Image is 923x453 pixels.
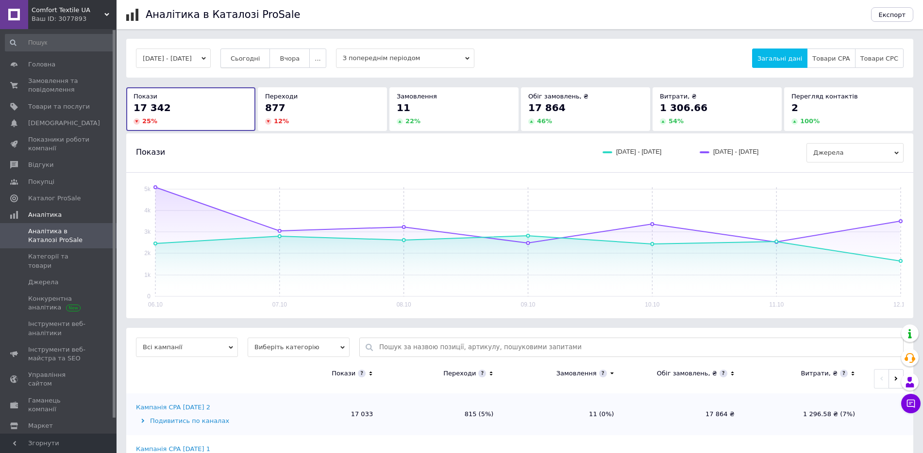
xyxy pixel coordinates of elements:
text: 1k [144,272,151,278]
span: Товари CPA [812,55,850,62]
span: Джерела [28,278,58,287]
text: 06.10 [148,301,163,308]
span: Головна [28,60,55,69]
td: 17 033 [262,393,383,435]
div: Обіг замовлень, ₴ [657,369,717,378]
span: Гаманець компанії [28,396,90,414]
span: Покази [136,147,165,158]
span: Відгуки [28,161,53,169]
span: Всі кампанії [136,338,238,357]
span: 46 % [537,117,552,125]
button: Вчора [269,49,310,68]
div: Переходи [443,369,476,378]
text: 5k [144,186,151,193]
button: ... [309,49,326,68]
text: 3k [144,228,151,235]
span: Покупці [28,178,54,186]
span: Інструменти веб-майстра та SEO [28,345,90,363]
span: Джерела [806,143,904,162]
span: 54 % [669,117,684,125]
text: 11.10 [769,301,784,308]
span: Категорії та товари [28,252,90,270]
span: 22 % [405,117,420,125]
text: 12.10 [893,301,908,308]
span: [DEMOGRAPHIC_DATA] [28,119,100,128]
div: Покази [332,369,355,378]
span: Показники роботи компанії [28,135,90,153]
button: Товари CPA [807,49,855,68]
span: Виберіть категорію [248,338,350,357]
span: 877 [265,102,285,113]
td: 17 864 ₴ [624,393,744,435]
span: Конкурентна аналітика [28,294,90,312]
span: Витрати, ₴ [660,93,697,100]
span: Обіг замовлень, ₴ [528,93,588,100]
button: Чат з покупцем [901,394,921,413]
span: 2 [791,102,798,113]
span: Товари та послуги [28,102,90,111]
button: Сьогодні [220,49,270,68]
button: Експорт [871,7,914,22]
span: 1 306.66 [660,102,707,113]
text: 08.10 [397,301,411,308]
input: Пошук [5,34,115,51]
h1: Аналітика в Каталозі ProSale [146,9,300,20]
text: 10.10 [645,301,659,308]
span: Замовлення [397,93,437,100]
button: [DATE] - [DATE] [136,49,211,68]
span: 11 [397,102,410,113]
span: З попереднім періодом [336,49,474,68]
td: 1 296.58 ₴ (7%) [744,393,865,435]
span: Замовлення та повідомлення [28,77,90,94]
text: 2k [144,250,151,257]
div: Замовлення [556,369,597,378]
text: 4k [144,207,151,214]
span: Маркет [28,421,53,430]
span: 17 864 [528,102,566,113]
div: Витрати, ₴ [801,369,838,378]
span: 100 % [800,117,820,125]
text: 0 [147,293,151,300]
span: Аналітика в Каталозі ProSale [28,227,90,244]
button: Товари CPC [855,49,904,68]
span: Перегляд контактів [791,93,858,100]
button: Загальні дані [752,49,807,68]
span: Переходи [265,93,298,100]
span: Управління сайтом [28,371,90,388]
span: Сьогодні [231,55,260,62]
span: Аналітика [28,210,62,219]
span: Вчора [280,55,300,62]
text: 09.10 [520,301,535,308]
span: Загальні дані [757,55,802,62]
div: Кампанія CPA [DATE] 2 [136,403,210,412]
div: Ваш ID: 3077893 [32,15,117,23]
span: ... [315,55,320,62]
span: 17 342 [134,102,171,113]
input: Пошук за назвою позиції, артикулу, пошуковими запитами [379,338,898,356]
div: Подивитись по каналах [136,417,260,425]
span: Comfort Textile UA [32,6,104,15]
span: Інструменти веб-аналітики [28,320,90,337]
span: Товари CPC [860,55,898,62]
text: 07.10 [272,301,287,308]
td: 11 (0%) [503,393,623,435]
span: Каталог ProSale [28,194,81,203]
span: Експорт [879,11,906,18]
td: 815 (5%) [383,393,503,435]
span: Покази [134,93,157,100]
span: 12 % [274,117,289,125]
span: 25 % [142,117,157,125]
